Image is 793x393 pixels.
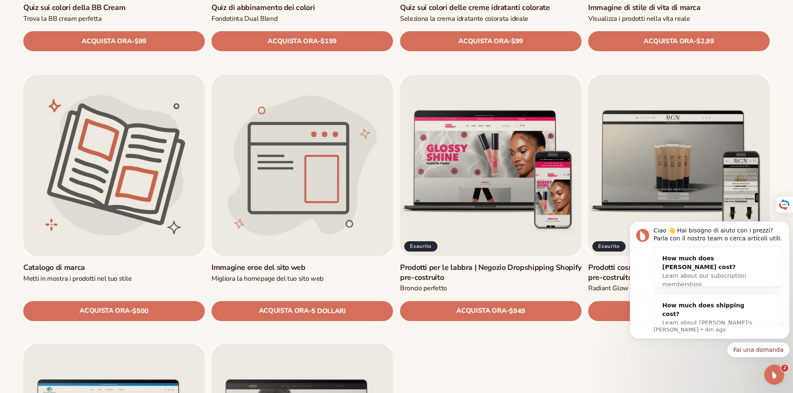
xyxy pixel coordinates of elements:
font: - [130,306,133,315]
font: - [318,37,321,46]
a: Immagine eroe del sito web [211,263,393,272]
font: 2 [783,365,786,371]
font: $99 [134,37,147,46]
font: ACQUISTA ORA [82,37,132,46]
a: Prodotti cosmetici | Negozio dropshipping Shopify pre-costruito [588,263,770,282]
font: - [508,37,511,46]
font: ACQUISTA ORA [268,37,318,46]
a: ACQUISTA ORA- $2,99 [588,32,770,52]
a: Catalogo di marca [23,263,205,272]
font: - [694,37,696,46]
a: ACQUISTA ORA- $949 [588,301,770,321]
font: ACQUISTA ORA [80,306,129,315]
a: ACQUISTA ORA- $199 [211,32,393,52]
font: ACQUISTA ORA [644,37,694,46]
iframe: Chat intercom in diretta [764,365,784,385]
a: Quiz sui colori delle creme idratanti colorate [400,3,582,12]
font: $500 [132,306,149,315]
a: Quiz di abbinamento dei colori [211,3,393,12]
font: - [132,37,134,46]
a: ACQUISTA ORA- $99 [23,32,205,52]
a: Prodotti per le labbra | Negozio Dropshipping Shopify pre-costruito [400,263,582,282]
a: ACQUISTA ORA- $99 [400,32,582,52]
font: $949 [509,306,525,315]
font: $2,99 [696,37,714,46]
a: ACQUISTA ORA- $949 [400,301,582,321]
font: - [506,306,509,315]
font: $199 [321,37,337,46]
font: ACQUISTA ORA [259,306,309,315]
iframe: Messaggio di notifica dell'interfono [626,194,793,371]
font: - [309,306,312,315]
a: Immagine di stile di vita di marca [588,3,770,12]
a: Quiz sui colori della BB Cream [23,3,205,12]
font: $99 [511,37,523,46]
font: 5 dollari [312,306,346,315]
a: ACQUISTA ORA- 5 dollari [211,301,393,321]
font: ACQUISTA ORA [456,306,506,315]
a: ACQUISTA ORA- $500 [23,301,205,321]
font: ACQUISTA ORA [458,37,508,46]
